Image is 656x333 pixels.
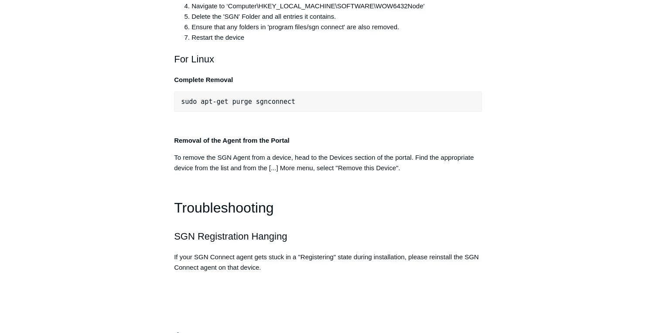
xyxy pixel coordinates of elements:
[191,11,482,22] li: Delete the 'SGN' Folder and all entries it contains.
[174,229,482,244] h2: SGN Registration Hanging
[174,197,482,219] h1: Troubleshooting
[174,51,482,67] h2: For Linux
[174,154,474,172] span: To remove the SGN Agent from a device, head to the Devices section of the portal. Find the approp...
[174,137,289,144] strong: Removal of the Agent from the Portal
[191,22,482,32] li: Ensure that any folders in 'program files/sgn connect' are also removed.
[174,253,479,271] span: If your SGN Connect agent gets stuck in a "Registering" state during installation, please reinsta...
[191,1,482,11] li: Navigate to ‘Computer\HKEY_LOCAL_MACHINE\SOFTWARE\WOW6432Node'
[174,92,482,112] pre: sudo apt-get purge sgnconnect
[174,76,233,83] strong: Complete Removal
[191,32,482,43] li: Restart the device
